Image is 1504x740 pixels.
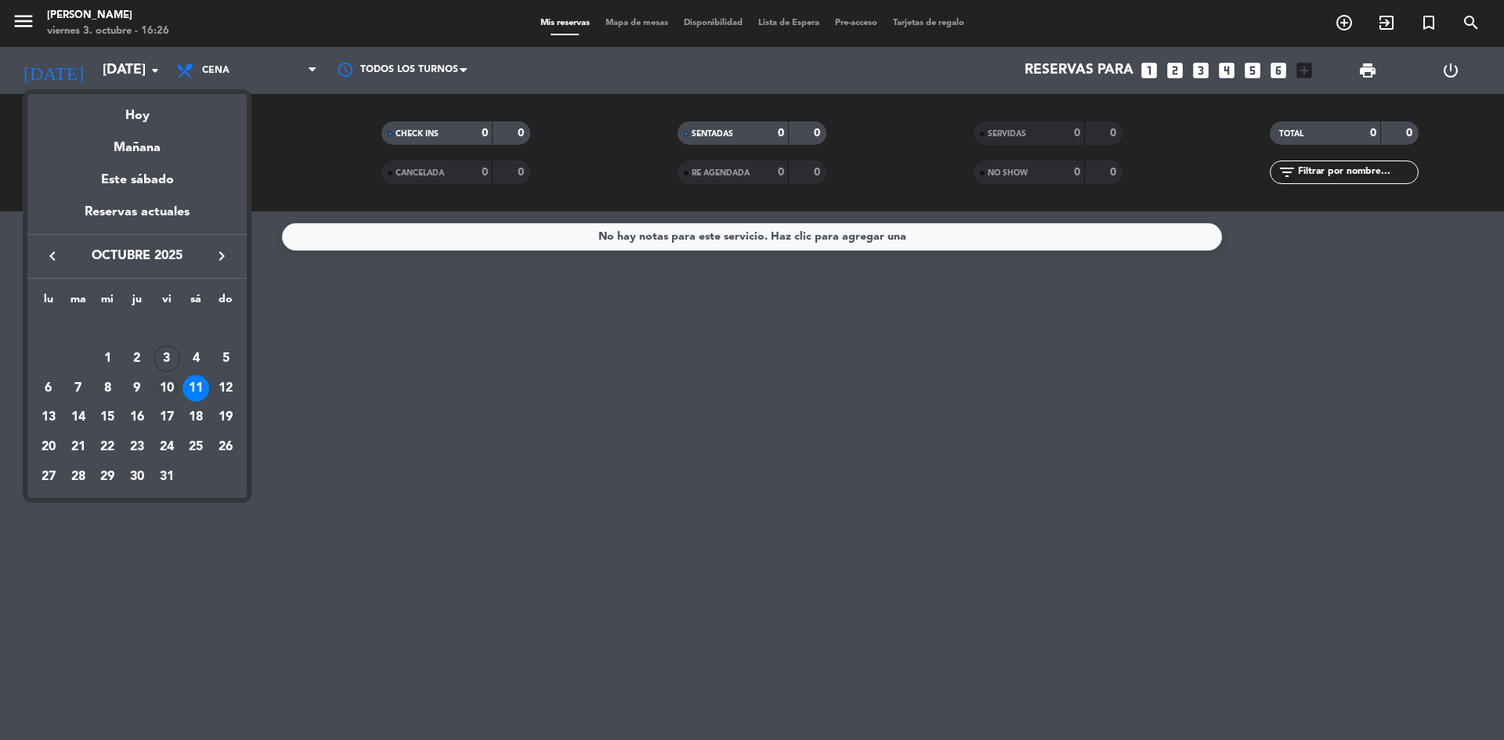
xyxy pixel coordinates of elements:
[122,462,152,492] td: 30 de octubre de 2025
[152,374,182,403] td: 10 de octubre de 2025
[122,291,152,315] th: jueves
[94,345,121,372] div: 1
[154,404,180,431] div: 17
[152,402,182,432] td: 17 de octubre de 2025
[122,344,152,374] td: 2 de octubre de 2025
[92,432,122,462] td: 22 de octubre de 2025
[211,432,240,462] td: 26 de octubre de 2025
[35,464,62,490] div: 27
[43,247,62,265] i: keyboard_arrow_left
[65,375,92,402] div: 7
[212,404,239,431] div: 19
[27,94,247,126] div: Hoy
[211,402,240,432] td: 19 de octubre de 2025
[65,434,92,460] div: 21
[122,374,152,403] td: 9 de octubre de 2025
[34,402,63,432] td: 13 de octubre de 2025
[182,291,211,315] th: sábado
[34,462,63,492] td: 27 de octubre de 2025
[211,374,240,403] td: 12 de octubre de 2025
[154,434,180,460] div: 24
[152,432,182,462] td: 24 de octubre de 2025
[124,404,150,431] div: 16
[92,402,122,432] td: 15 de octubre de 2025
[122,432,152,462] td: 23 de octubre de 2025
[124,375,150,402] div: 9
[211,291,240,315] th: domingo
[154,464,180,490] div: 31
[63,432,93,462] td: 21 de octubre de 2025
[63,291,93,315] th: martes
[182,432,211,462] td: 25 de octubre de 2025
[94,375,121,402] div: 8
[183,434,209,460] div: 25
[182,344,211,374] td: 4 de octubre de 2025
[27,202,247,234] div: Reservas actuales
[67,246,208,266] span: octubre 2025
[212,375,239,402] div: 12
[63,402,93,432] td: 14 de octubre de 2025
[208,246,236,266] button: keyboard_arrow_right
[211,344,240,374] td: 5 de octubre de 2025
[94,464,121,490] div: 29
[124,464,150,490] div: 30
[94,434,121,460] div: 22
[182,402,211,432] td: 18 de octubre de 2025
[154,375,180,402] div: 10
[92,291,122,315] th: miércoles
[182,374,211,403] td: 11 de octubre de 2025
[92,344,122,374] td: 1 de octubre de 2025
[63,462,93,492] td: 28 de octubre de 2025
[35,404,62,431] div: 13
[94,404,121,431] div: 15
[124,434,150,460] div: 23
[65,464,92,490] div: 28
[35,375,62,402] div: 6
[35,434,62,460] div: 20
[63,374,93,403] td: 7 de octubre de 2025
[34,432,63,462] td: 20 de octubre de 2025
[212,434,239,460] div: 26
[122,402,152,432] td: 16 de octubre de 2025
[152,462,182,492] td: 31 de octubre de 2025
[154,345,180,372] div: 3
[212,247,231,265] i: keyboard_arrow_right
[34,374,63,403] td: 6 de octubre de 2025
[152,291,182,315] th: viernes
[34,291,63,315] th: lunes
[38,246,67,266] button: keyboard_arrow_left
[34,314,240,344] td: OCT.
[183,375,209,402] div: 11
[92,374,122,403] td: 8 de octubre de 2025
[65,404,92,431] div: 14
[183,404,209,431] div: 18
[124,345,150,372] div: 2
[183,345,209,372] div: 4
[27,158,247,202] div: Este sábado
[27,126,247,158] div: Mañana
[212,345,239,372] div: 5
[152,344,182,374] td: 3 de octubre de 2025
[92,462,122,492] td: 29 de octubre de 2025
